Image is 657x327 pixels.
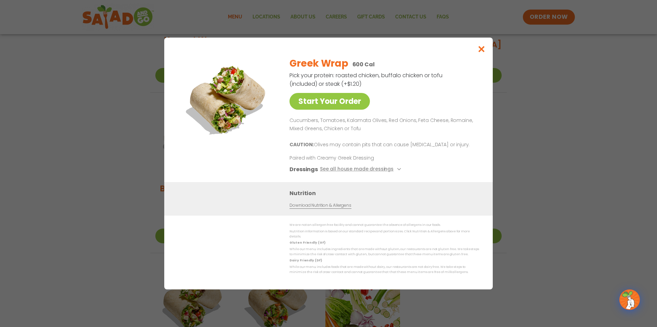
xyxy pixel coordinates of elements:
h2: Greek Wrap [289,56,348,71]
button: Close modal [471,38,493,60]
p: Pick your protein: roasted chicken, buffalo chicken or tofu (included) or steak (+$1.20) [289,71,443,88]
p: Nutrition information is based on our standard recipes and portion sizes. Click Nutrition & Aller... [289,229,479,240]
strong: Gluten Friendly (GF) [289,241,325,245]
img: wpChatIcon [620,290,639,309]
a: Download Nutrition & Allergens [289,202,351,209]
strong: Dairy Friendly (DF) [289,258,322,262]
p: Cucumbers, Tomatoes, Kalamata Olives, Red Onions, Feta Cheese, Romaine, Mixed Greens, Chicken or ... [289,117,476,133]
b: CAUTION: [289,141,314,148]
p: While our menu includes ingredients that are made without gluten, our restaurants are not gluten ... [289,247,479,257]
p: 600 Cal [352,60,375,69]
p: We are not an allergen free facility and cannot guarantee the absence of allergens in our foods. [289,222,479,228]
p: Olives may contain pits that can cause [MEDICAL_DATA] or injury. [289,141,476,149]
p: While our menu includes foods that are made without dairy, our restaurants are not dairy free. We... [289,264,479,275]
img: Featured product photo for Greek Wrap [180,51,275,147]
button: See all house made dressings [320,165,403,174]
h3: Nutrition [289,189,482,197]
a: Start Your Order [289,93,370,110]
p: Paired with Creamy Greek Dressing [289,154,416,162]
h3: Dressings [289,165,318,174]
